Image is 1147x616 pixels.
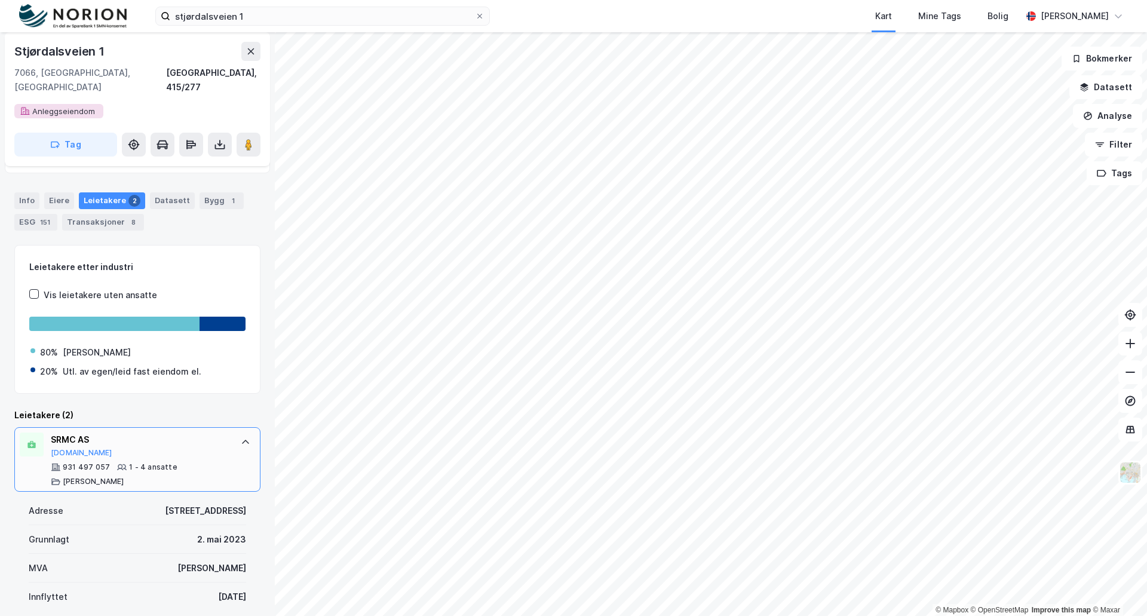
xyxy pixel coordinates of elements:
[51,433,229,447] div: SRMC AS
[29,561,48,575] div: MVA
[200,192,244,209] div: Bygg
[1041,9,1109,23] div: [PERSON_NAME]
[1073,104,1142,128] button: Analyse
[1032,606,1091,614] a: Improve this map
[1087,161,1142,185] button: Tags
[1119,461,1142,484] img: Z
[1087,559,1147,616] iframe: Chat Widget
[875,9,892,23] div: Kart
[14,408,260,422] div: Leietakere (2)
[177,561,246,575] div: [PERSON_NAME]
[227,195,239,207] div: 1
[197,532,246,547] div: 2. mai 2023
[44,288,157,302] div: Vis leietakere uten ansatte
[29,260,246,274] div: Leietakere etter industri
[1069,75,1142,99] button: Datasett
[44,192,74,209] div: Eiere
[40,345,58,360] div: 80%
[19,4,127,29] img: norion-logo.80e7a08dc31c2e691866.png
[63,345,131,360] div: [PERSON_NAME]
[14,133,117,157] button: Tag
[51,448,112,458] button: [DOMAIN_NAME]
[38,216,53,228] div: 151
[987,9,1008,23] div: Bolig
[1085,133,1142,157] button: Filter
[29,504,63,518] div: Adresse
[150,192,195,209] div: Datasett
[936,606,968,614] a: Mapbox
[63,477,124,486] div: [PERSON_NAME]
[128,195,140,207] div: 2
[218,590,246,604] div: [DATE]
[79,192,145,209] div: Leietakere
[14,192,39,209] div: Info
[166,66,260,94] div: [GEOGRAPHIC_DATA], 415/277
[63,364,201,379] div: Utl. av egen/leid fast eiendom el.
[29,590,68,604] div: Innflyttet
[165,504,246,518] div: [STREET_ADDRESS]
[14,66,166,94] div: 7066, [GEOGRAPHIC_DATA], [GEOGRAPHIC_DATA]
[1062,47,1142,71] button: Bokmerker
[63,462,110,472] div: 931 497 057
[170,7,475,25] input: Søk på adresse, matrikkel, gårdeiere, leietakere eller personer
[29,532,69,547] div: Grunnlagt
[971,606,1029,614] a: OpenStreetMap
[918,9,961,23] div: Mine Tags
[127,216,139,228] div: 8
[62,214,144,231] div: Transaksjoner
[129,462,177,472] div: 1 - 4 ansatte
[40,364,58,379] div: 20%
[14,42,107,61] div: Stjørdalsveien 1
[14,214,57,231] div: ESG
